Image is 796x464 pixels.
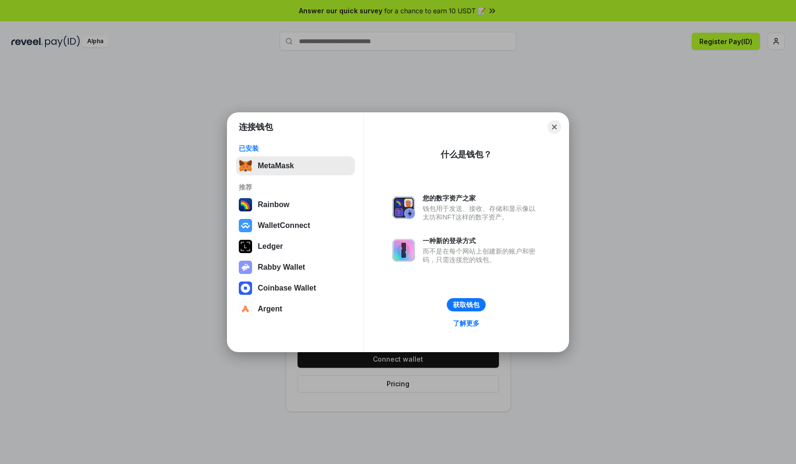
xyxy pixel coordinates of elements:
[236,258,355,277] button: Rabby Wallet
[236,156,355,175] button: MetaMask
[447,317,485,329] a: 了解更多
[392,196,415,219] img: svg+xml,%3Csvg%20xmlns%3D%22http%3A%2F%2Fwww.w3.org%2F2000%2Fsvg%22%20fill%3D%22none%22%20viewBox...
[258,242,283,251] div: Ledger
[239,282,252,295] img: svg+xml,%3Csvg%20width%3D%2228%22%20height%3D%2228%22%20viewBox%3D%220%200%2028%2028%22%20fill%3D...
[239,261,252,274] img: svg+xml,%3Csvg%20xmlns%3D%22http%3A%2F%2Fwww.w3.org%2F2000%2Fsvg%22%20fill%3D%22none%22%20viewBox...
[441,149,492,160] div: 什么是钱包？
[258,200,289,209] div: Rainbow
[258,305,282,313] div: Argent
[239,121,273,133] h1: 连接钱包
[239,183,352,191] div: 推荐
[453,319,479,328] div: 了解更多
[392,239,415,262] img: svg+xml,%3Csvg%20xmlns%3D%22http%3A%2F%2Fwww.w3.org%2F2000%2Fsvg%22%20fill%3D%22none%22%20viewBox...
[423,204,540,221] div: 钱包用于发送、接收、存储和显示像以太坊和NFT这样的数字资产。
[239,159,252,173] img: svg+xml,%3Csvg%20fill%3D%22none%22%20height%3D%2233%22%20viewBox%3D%220%200%2035%2033%22%20width%...
[423,247,540,264] div: 而不是在每个网站上创建新的账户和密码，只需连接您的钱包。
[239,198,252,211] img: svg+xml,%3Csvg%20width%3D%22120%22%20height%3D%22120%22%20viewBox%3D%220%200%20120%20120%22%20fil...
[236,237,355,256] button: Ledger
[258,162,294,170] div: MetaMask
[258,263,305,272] div: Rabby Wallet
[423,194,540,202] div: 您的数字资产之家
[236,195,355,214] button: Rainbow
[258,221,310,230] div: WalletConnect
[258,284,316,292] div: Coinbase Wallet
[548,120,561,134] button: Close
[236,300,355,318] button: Argent
[239,144,352,153] div: 已安装
[239,240,252,253] img: svg+xml,%3Csvg%20xmlns%3D%22http%3A%2F%2Fwww.w3.org%2F2000%2Fsvg%22%20width%3D%2228%22%20height%3...
[236,279,355,298] button: Coinbase Wallet
[236,216,355,235] button: WalletConnect
[447,298,486,311] button: 获取钱包
[239,302,252,316] img: svg+xml,%3Csvg%20width%3D%2228%22%20height%3D%2228%22%20viewBox%3D%220%200%2028%2028%22%20fill%3D...
[423,237,540,245] div: 一种新的登录方式
[239,219,252,232] img: svg+xml,%3Csvg%20width%3D%2228%22%20height%3D%2228%22%20viewBox%3D%220%200%2028%2028%22%20fill%3D...
[453,300,479,309] div: 获取钱包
